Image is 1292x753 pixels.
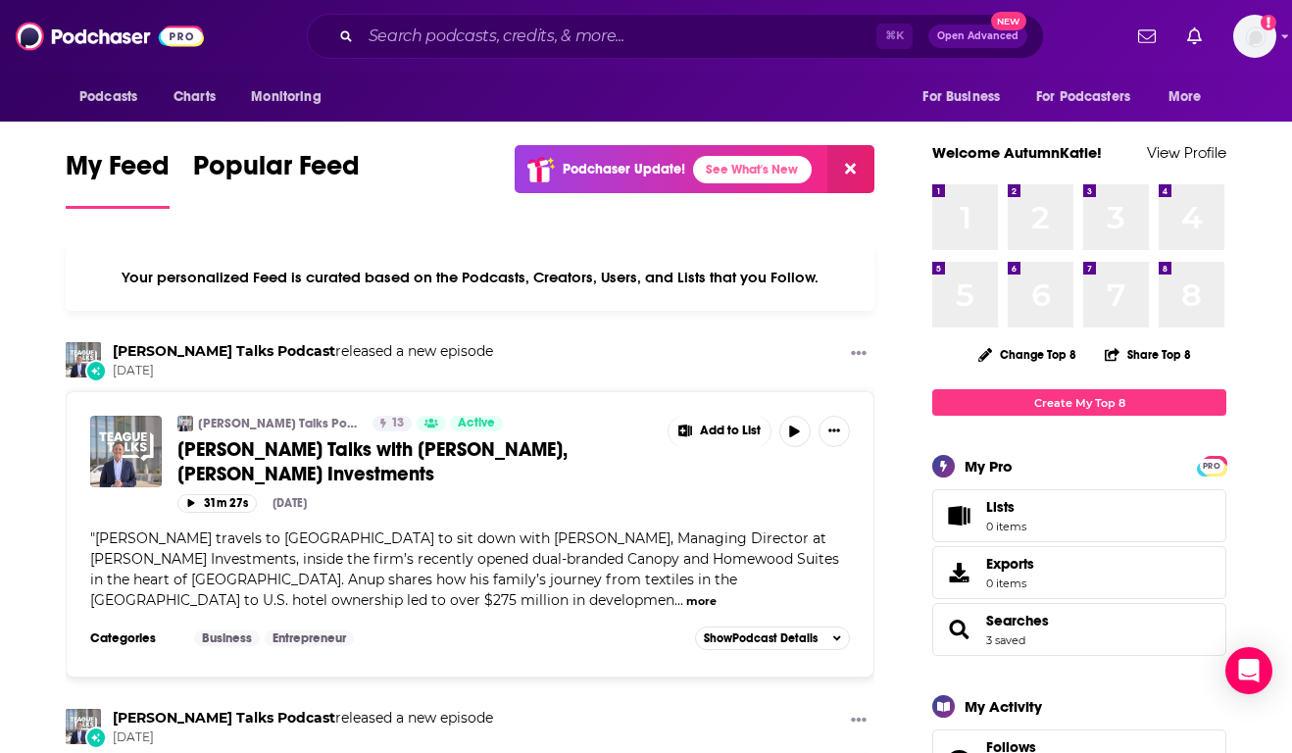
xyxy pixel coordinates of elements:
span: 13 [391,414,404,433]
span: Logged in as AutumnKatie [1233,15,1276,58]
img: Teague Talks Podcast [66,709,101,744]
button: Open AdvancedNew [928,25,1027,48]
span: Monitoring [251,83,321,111]
button: Share Top 8 [1104,335,1192,374]
span: Show Podcast Details [704,631,818,645]
span: PRO [1200,459,1223,474]
div: [DATE] [273,496,307,510]
span: Lists [939,502,978,529]
div: New Episode [85,727,107,748]
a: Business [194,630,260,646]
a: Popular Feed [193,149,360,209]
a: Searches [986,612,1049,629]
a: My Feed [66,149,170,209]
a: Show notifications dropdown [1179,20,1210,53]
img: User Profile [1233,15,1276,58]
h3: Categories [90,630,178,646]
span: [DATE] [113,729,493,746]
span: Exports [939,559,978,586]
span: " [90,529,839,609]
a: Searches [939,616,978,643]
a: View Profile [1147,143,1226,162]
button: Show More Button [843,709,874,733]
button: Show More Button [843,342,874,367]
a: Entrepreneur [265,630,354,646]
span: For Business [922,83,1000,111]
img: Teague Talks with Anup Patel, Tara Investments [90,416,162,487]
div: My Activity [965,697,1042,716]
span: Lists [986,498,1026,516]
span: Searches [932,603,1226,656]
button: Change Top 8 [967,342,1088,367]
span: [DATE] [113,363,493,379]
a: Teague Talks Podcast [113,709,335,727]
button: 31m 27s [177,494,257,513]
span: Podcasts [79,83,137,111]
a: Show notifications dropdown [1130,20,1164,53]
input: Search podcasts, credits, & more... [361,21,876,52]
div: Your personalized Feed is curated based on the Podcasts, Creators, Users, and Lists that you Follow. [66,244,874,311]
a: [PERSON_NAME] Talks with [PERSON_NAME], [PERSON_NAME] Investments [177,437,654,486]
div: Open Intercom Messenger [1225,647,1272,694]
a: 13 [373,416,412,431]
a: Charts [161,78,227,116]
a: Teague Talks Podcast [113,342,335,360]
span: 0 items [986,520,1026,533]
span: Charts [174,83,216,111]
button: open menu [1155,78,1226,116]
a: [PERSON_NAME] Talks Podcast [198,416,360,431]
a: Lists [932,489,1226,542]
a: Active [450,416,503,431]
h3: released a new episode [113,342,493,361]
button: open menu [1023,78,1159,116]
span: New [991,12,1026,30]
span: Active [458,414,495,433]
button: open menu [909,78,1024,116]
span: [PERSON_NAME] travels to [GEOGRAPHIC_DATA] to sit down with [PERSON_NAME], Managing Director at [... [90,529,839,609]
span: For Podcasters [1036,83,1130,111]
span: My Feed [66,149,170,194]
span: 0 items [986,577,1034,590]
span: [PERSON_NAME] Talks with [PERSON_NAME], [PERSON_NAME] Investments [177,437,568,486]
button: Show More Button [669,416,770,447]
span: ... [674,591,683,609]
img: Teague Talks Podcast [66,342,101,377]
span: Exports [986,555,1034,573]
h3: released a new episode [113,709,493,728]
img: Teague Talks Podcast [177,416,193,431]
a: Create My Top 8 [932,389,1226,416]
span: Popular Feed [193,149,360,194]
a: PRO [1200,458,1223,473]
button: more [686,593,717,610]
button: Show More Button [819,416,850,447]
a: Exports [932,546,1226,599]
img: Podchaser - Follow, Share and Rate Podcasts [16,18,204,55]
span: Open Advanced [937,31,1019,41]
div: My Pro [965,457,1013,476]
span: Lists [986,498,1015,516]
svg: Add a profile image [1261,15,1276,30]
button: open menu [66,78,163,116]
a: Welcome AutumnKatie! [932,143,1102,162]
span: Add to List [700,424,761,438]
a: See What's New [693,156,812,183]
a: 3 saved [986,633,1025,647]
div: Search podcasts, credits, & more... [307,14,1044,59]
button: Show profile menu [1233,15,1276,58]
span: More [1168,83,1202,111]
p: Podchaser Update! [563,161,685,177]
button: open menu [237,78,346,116]
button: ShowPodcast Details [695,627,850,650]
span: ⌘ K [876,24,913,49]
div: New Episode [85,360,107,381]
